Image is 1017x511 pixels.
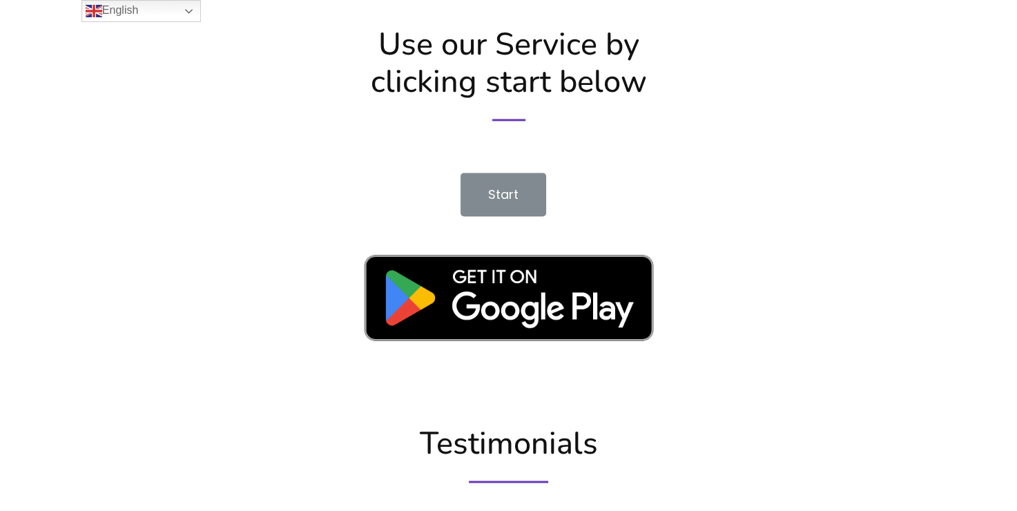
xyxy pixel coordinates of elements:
img: en [86,3,102,19]
img: en_badge_web_generic [343,233,675,362]
h2: Use our Service by clicking start below [343,26,675,101]
h2: Testimonials [112,425,906,463]
a: Start [461,173,546,216]
span: Start [488,186,519,203]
